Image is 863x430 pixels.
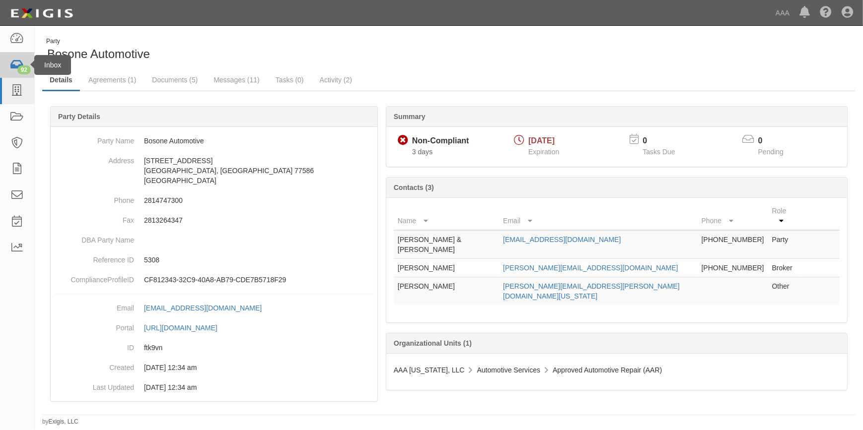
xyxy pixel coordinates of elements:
a: Tasks (0) [268,70,311,90]
span: Automotive Services [477,366,541,374]
a: [EMAIL_ADDRESS][DOMAIN_NAME] [144,304,273,312]
b: Party Details [58,113,100,121]
td: Party [768,230,800,259]
p: 5308 [144,255,373,265]
span: [DATE] [528,136,555,145]
p: 0 [758,135,796,147]
div: Party [46,37,150,46]
span: Bosone Automotive [47,47,150,61]
th: Name [394,202,499,230]
td: [PERSON_NAME] [394,259,499,277]
td: Broker [768,259,800,277]
a: Documents (5) [144,70,205,90]
th: Email [499,202,697,230]
a: [PERSON_NAME][EMAIL_ADDRESS][DOMAIN_NAME] [503,264,678,272]
td: [PHONE_NUMBER] [698,259,768,277]
span: Approved Automotive Repair (AAR) [553,366,662,374]
td: Other [768,277,800,306]
dt: Email [55,298,134,313]
a: [EMAIL_ADDRESS][DOMAIN_NAME] [503,236,621,244]
th: Role [768,202,800,230]
dd: 03/10/2023 12:34 am [55,358,373,377]
div: Inbox [34,55,71,75]
dd: Bosone Automotive [55,131,373,151]
a: Activity (2) [312,70,360,90]
small: by [42,418,78,426]
i: Non-Compliant [398,135,408,146]
dd: [STREET_ADDRESS] [GEOGRAPHIC_DATA], [GEOGRAPHIC_DATA] 77586 [GEOGRAPHIC_DATA] [55,151,373,190]
dt: Portal [55,318,134,333]
a: Exigis, LLC [49,418,78,425]
img: logo-5460c22ac91f19d4615b14bd174203de0afe785f0fc80cf4dbbc73dc1793850b.png [7,4,76,22]
dt: Created [55,358,134,372]
a: [URL][DOMAIN_NAME] [144,324,228,332]
dd: ftk9vn [55,338,373,358]
b: Contacts (3) [394,184,434,191]
td: [PERSON_NAME] [394,277,499,306]
div: 92 [17,65,31,74]
dt: Last Updated [55,377,134,392]
i: Help Center - Complianz [820,7,832,19]
span: Tasks Due [643,148,675,156]
dt: DBA Party Name [55,230,134,245]
p: CF812343-32C9-40A8-AB79-CDE7B5718F29 [144,275,373,285]
dt: ComplianceProfileID [55,270,134,285]
th: Phone [698,202,768,230]
dt: Address [55,151,134,166]
dt: ID [55,338,134,353]
dd: 2814747300 [55,190,373,210]
dd: 2813264347 [55,210,373,230]
td: [PERSON_NAME] & [PERSON_NAME] [394,230,499,259]
div: Bosone Automotive [42,37,441,62]
div: [EMAIL_ADDRESS][DOMAIN_NAME] [144,303,262,313]
a: [PERSON_NAME][EMAIL_ADDRESS][PERSON_NAME][DOMAIN_NAME][US_STATE] [503,282,680,300]
span: AAA [US_STATE], LLC [394,366,465,374]
a: Agreements (1) [81,70,144,90]
div: Non-Compliant [412,135,469,147]
span: Expiration [528,148,559,156]
b: Summary [394,113,426,121]
dt: Phone [55,190,134,205]
b: Organizational Units (1) [394,339,472,347]
dt: Party Name [55,131,134,146]
dt: Fax [55,210,134,225]
dt: Reference ID [55,250,134,265]
td: [PHONE_NUMBER] [698,230,768,259]
span: Pending [758,148,784,156]
p: 0 [643,135,687,147]
a: Details [42,70,80,91]
a: Messages (11) [206,70,267,90]
dd: 03/10/2023 12:34 am [55,377,373,397]
a: AAA [771,3,794,23]
span: Since 10/10/2025 [412,148,432,156]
